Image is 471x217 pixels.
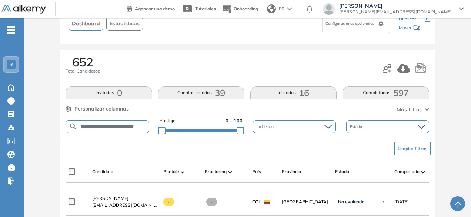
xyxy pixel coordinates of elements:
[335,168,349,175] span: Estado
[322,14,390,33] div: Configuraciones opcionales
[325,21,375,26] span: Configuraciones opcionales
[394,142,431,155] button: Limpiar filtros
[158,86,244,99] button: Cuentas creadas39
[397,106,422,114] span: Más filtros
[282,198,329,205] span: [GEOGRAPHIC_DATA]
[252,168,261,175] span: País
[69,16,103,31] button: Dashboard
[226,117,243,124] span: 0 - 100
[181,171,184,173] img: [missing "en.ARROW_ALT" translation]
[339,3,452,9] span: [PERSON_NAME]
[421,171,425,173] img: [missing "en.ARROW_ALT" translation]
[253,120,336,133] div: Incidencias
[394,198,409,205] span: [DATE]
[222,1,258,17] button: Onboarding
[72,56,93,68] span: 652
[267,4,276,13] img: world
[205,168,227,175] span: Proctoring
[250,86,337,99] button: Iniciadas16
[343,86,429,99] button: Completadas597
[350,124,364,129] span: Estado
[9,62,13,68] span: R
[92,195,128,201] span: [PERSON_NAME]
[264,200,270,204] img: COL
[74,105,129,113] span: Personalizar columnas
[234,6,258,11] span: Onboarding
[228,171,232,173] img: [missing "en.ARROW_ALT" translation]
[66,105,129,113] button: Personalizar columnas
[252,198,261,205] span: COL
[92,195,157,202] a: [PERSON_NAME]
[163,168,179,175] span: Puntaje
[279,6,284,12] span: ES
[394,168,420,175] span: Completado
[72,20,100,27] span: Dashboard
[110,20,140,27] span: Estadísticas
[399,16,416,22] span: Duplicar
[92,168,113,175] span: Candidato
[399,22,420,35] div: Mover
[346,120,429,133] div: Estado
[1,5,46,14] img: Logo
[282,168,301,175] span: Provincia
[339,9,452,15] span: [PERSON_NAME][EMAIL_ADDRESS][DOMAIN_NAME]
[381,200,385,204] img: Ícono de flecha
[160,117,176,124] span: Puntaje
[163,198,174,206] span: -
[92,202,157,208] span: [EMAIL_ADDRESS][DOMAIN_NAME]
[195,6,216,11] span: Tutoriales
[127,4,175,13] a: Agendar una demo
[7,29,15,31] i: -
[135,6,175,11] span: Agendar una demo
[66,86,152,99] button: Invitados0
[106,16,143,31] button: Estadísticas
[338,199,364,205] span: No evaluado
[287,7,292,10] img: arrow
[257,124,277,129] span: Incidencias
[206,198,217,206] span: -
[397,106,429,114] button: Más filtros
[66,68,100,75] span: Total Candidatos
[69,122,78,131] img: SEARCH_ALT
